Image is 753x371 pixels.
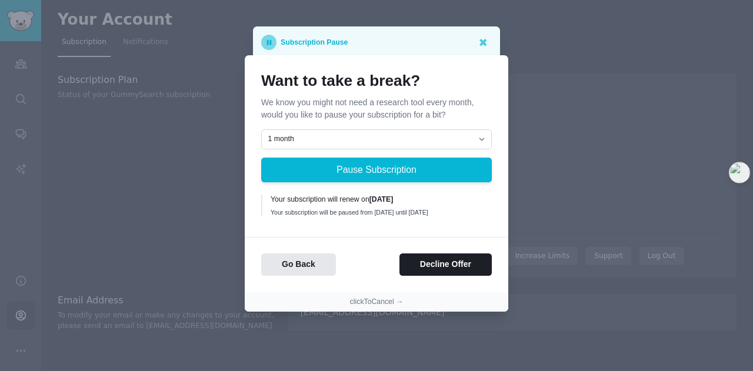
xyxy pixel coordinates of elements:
[261,158,492,182] button: Pause Subscription
[261,96,492,121] p: We know you might not need a research tool every month, would you like to pause your subscription...
[271,195,484,205] div: Your subscription will renew on
[369,195,394,203] b: [DATE]
[271,208,484,216] div: Your subscription will be paused from [DATE] until [DATE]
[350,297,404,308] button: clickToCancel →
[261,72,492,91] h1: Want to take a break?
[281,35,348,50] p: Subscription Pause
[261,253,336,276] button: Go Back
[399,253,492,276] button: Decline Offer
